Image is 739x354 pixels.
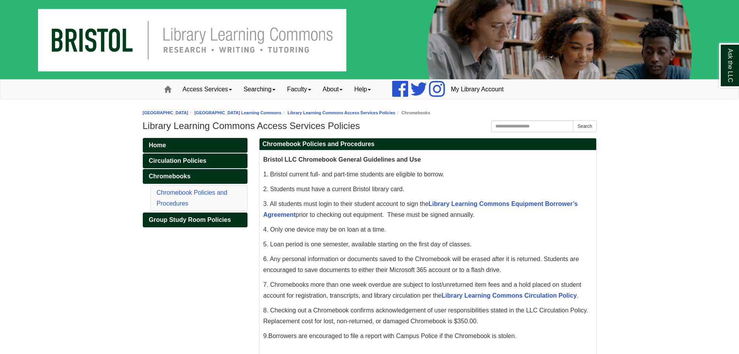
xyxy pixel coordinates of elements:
span: 8. Checking out a Chromebook confirms acknowledgement of user responsibilities stated in the LLC ... [263,307,588,324]
span: 7. Chromebooks more than one week overdue are subject to lost/unreturned item fees and a hold pla... [263,281,582,299]
a: [GEOGRAPHIC_DATA] [143,110,189,115]
div: Guide Pages [143,138,247,227]
span: Home [149,142,166,148]
span: 1. Bristol current full- and part-time students are eligible to borrow. [263,171,445,178]
a: Group Study Room Policies [143,213,247,227]
a: [GEOGRAPHIC_DATA] Learning Commons [194,110,281,115]
a: Chromebook Policies and Procedures [157,189,227,207]
p: . [263,331,592,342]
button: Search [573,120,596,132]
a: Library Learning Commons Circulation Policy [441,292,577,299]
span: Chromebooks [149,173,191,180]
a: Library Learning Commons Access Services Policies [287,110,395,115]
span: 6. Any personal information or documents saved to the Chromebook will be erased after it is retur... [263,256,579,273]
span: 3. All students must login to their student account to sign the prior to checking out equipment. ... [263,201,578,218]
a: Searching [238,80,281,99]
span: 9 [263,333,267,339]
nav: breadcrumb [143,109,597,117]
span: Borrowers are encouraged to file a report with Campus Police if the Chromebook is stolen. [268,333,516,339]
h2: Chromebook Policies and Procedures [260,138,596,150]
a: Home [143,138,247,153]
li: Chromebooks [395,109,430,117]
a: Faculty [281,80,317,99]
span: Group Study Room Policies [149,216,231,223]
span: 5. Loan period is one semester, available starting on the first day of classes. [263,241,472,248]
a: Help [348,80,377,99]
span: Bristol LLC Chromebook General Guidelines and Use [263,156,421,163]
a: About [317,80,349,99]
span: 4. Only one device may be on loan at a time. [263,226,386,233]
a: My Library Account [445,80,509,99]
span: Circulation Policies [149,157,206,164]
h1: Library Learning Commons Access Services Policies [143,120,597,131]
a: Access Services [177,80,238,99]
a: Circulation Policies [143,153,247,168]
a: Chromebooks [143,169,247,184]
span: 2. Students must have a current Bristol library card. [263,186,405,192]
